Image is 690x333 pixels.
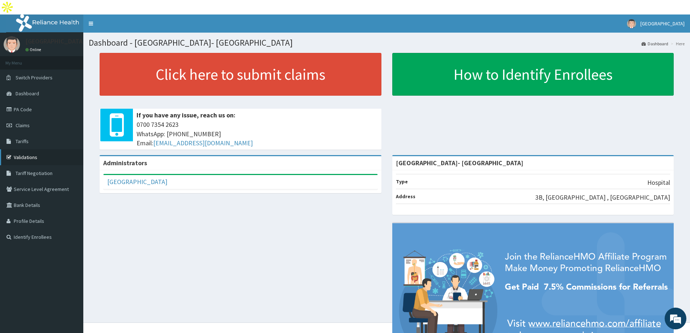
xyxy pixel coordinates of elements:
[137,111,235,119] b: If you have any issue, reach us on:
[16,74,53,81] span: Switch Providers
[25,47,43,52] a: Online
[647,178,670,187] p: Hospital
[137,120,378,148] span: 0700 7354 2623 WhatsApp: [PHONE_NUMBER] Email:
[16,122,30,129] span: Claims
[641,41,668,47] a: Dashboard
[396,178,408,185] b: Type
[535,193,670,202] p: 3B, [GEOGRAPHIC_DATA] , [GEOGRAPHIC_DATA]
[100,53,381,96] a: Click here to submit claims
[392,53,674,96] a: How to Identify Enrollees
[396,159,523,167] strong: [GEOGRAPHIC_DATA]- [GEOGRAPHIC_DATA]
[627,19,636,28] img: User Image
[25,38,85,45] p: [GEOGRAPHIC_DATA]
[16,138,29,145] span: Tariffs
[16,170,53,176] span: Tariff Negotiation
[669,41,685,47] li: Here
[396,193,415,200] b: Address
[153,139,253,147] a: [EMAIL_ADDRESS][DOMAIN_NAME]
[89,38,685,47] h1: Dashboard - [GEOGRAPHIC_DATA]- [GEOGRAPHIC_DATA]
[4,36,20,53] img: User Image
[16,90,39,97] span: Dashboard
[622,14,690,33] a: [GEOGRAPHIC_DATA]
[103,159,147,167] b: Administrators
[640,20,685,27] span: [GEOGRAPHIC_DATA]
[107,178,167,186] a: [GEOGRAPHIC_DATA]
